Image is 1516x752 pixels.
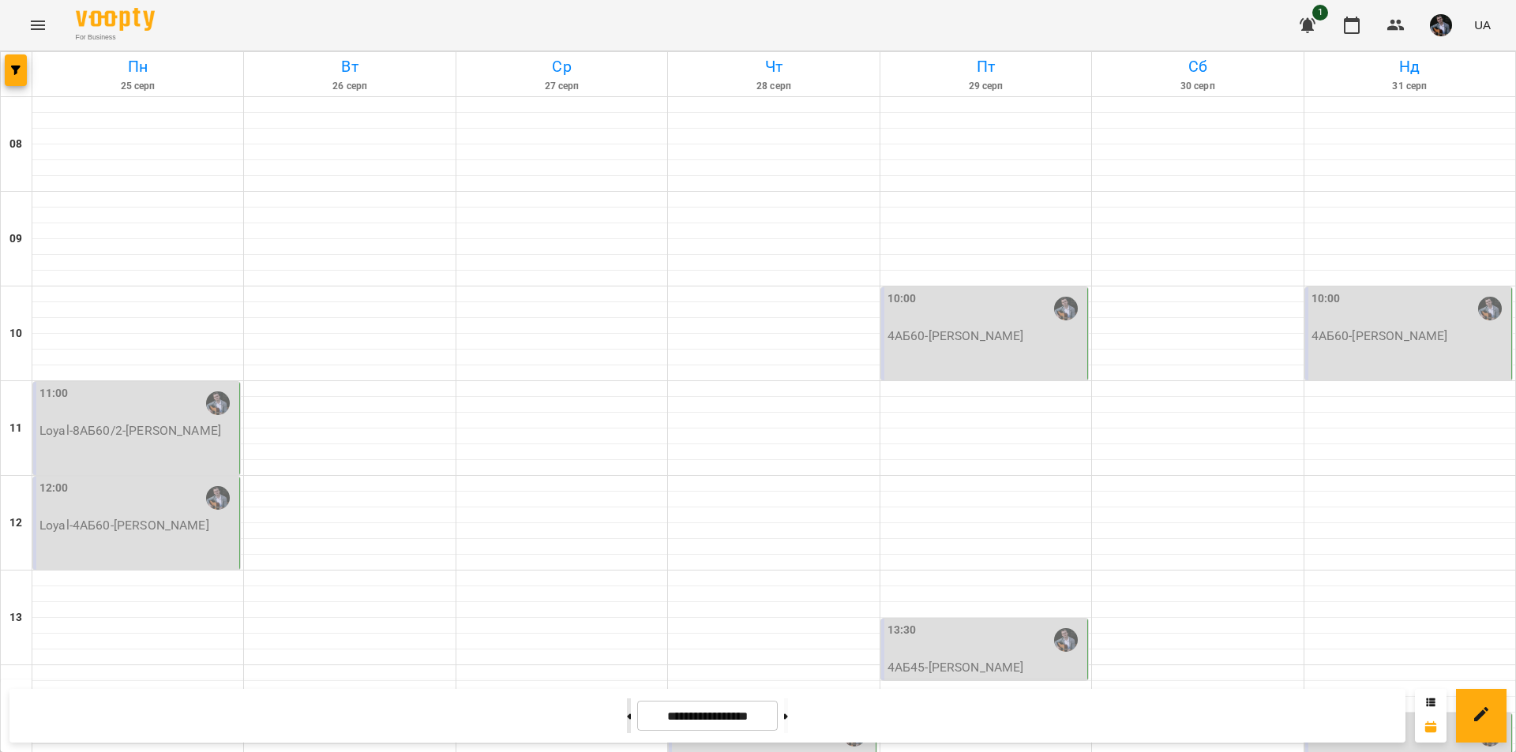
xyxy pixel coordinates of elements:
[9,514,22,532] h6: 12
[9,230,22,248] h6: 09
[76,8,155,31] img: Voopty Logo
[670,54,876,79] h6: Чт
[670,79,876,94] h6: 28 серп
[1312,5,1328,21] span: 1
[39,385,69,402] label: 11:00
[1468,10,1497,39] button: UA
[883,54,1089,79] h6: Пт
[206,486,230,510] img: Олексій КОЧЕТОВ
[35,54,241,79] h6: Пн
[1311,290,1341,308] label: 10:00
[887,658,1084,677] p: 4АБ45 - [PERSON_NAME]
[9,609,22,627] h6: 13
[1311,327,1508,346] p: 4АБ60 - [PERSON_NAME]
[9,325,22,342] h6: 10
[1478,297,1502,320] img: Олексій КОЧЕТОВ
[887,622,917,639] label: 13:30
[246,54,452,79] h6: Вт
[9,420,22,437] h6: 11
[246,79,452,94] h6: 26 серп
[1307,79,1513,94] h6: 31 серп
[39,516,236,535] p: Loyal-4АБ60 - [PERSON_NAME]
[35,79,241,94] h6: 25 серп
[887,290,917,308] label: 10:00
[459,54,665,79] h6: Ср
[19,6,57,44] button: Menu
[1094,79,1300,94] h6: 30 серп
[1474,17,1491,33] span: UA
[1094,54,1300,79] h6: Сб
[1430,14,1452,36] img: d409717b2cc07cfe90b90e756120502c.jpg
[1307,54,1513,79] h6: Нд
[206,391,230,415] img: Олексій КОЧЕТОВ
[76,32,155,43] span: For Business
[1054,297,1078,320] img: Олексій КОЧЕТОВ
[39,480,69,497] label: 12:00
[9,136,22,153] h6: 08
[1054,628,1078,652] img: Олексій КОЧЕТОВ
[883,79,1089,94] h6: 29 серп
[459,79,665,94] h6: 27 серп
[887,327,1084,346] p: 4АБ60 - [PERSON_NAME]
[39,421,236,440] p: Loyal-8АБ60/2 - [PERSON_NAME]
